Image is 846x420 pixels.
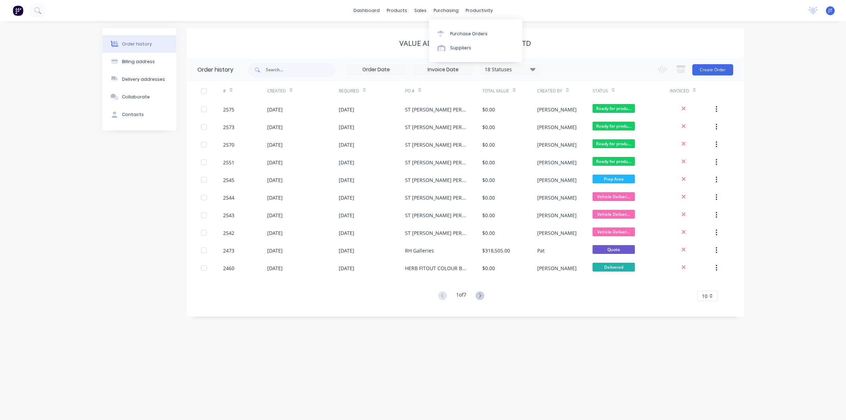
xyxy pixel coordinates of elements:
div: Status [593,81,670,101]
div: ST [PERSON_NAME] PERFORMANCE & TRAINING DWG-300385-VAE-MW-01101/1102 LVL1 RUN E [405,123,468,131]
input: Invoice Date [413,65,473,75]
div: 2551 [223,159,234,166]
div: Required [339,88,359,94]
div: purchasing [430,5,462,16]
div: 2460 [223,264,234,272]
button: Order history [102,35,176,53]
div: Value Added Construction Pty Ltd [399,39,531,48]
div: Order history [122,41,152,47]
div: Delivery addresses [122,76,165,83]
div: [DATE] [267,229,283,237]
div: [DATE] [267,264,283,272]
span: Vehicle Deliver... [593,192,635,201]
div: Total Value [482,88,509,94]
div: 2543 [223,212,234,219]
div: Created [267,88,286,94]
div: [PERSON_NAME] [537,106,577,113]
div: 2573 [223,123,234,131]
div: Created By [537,88,562,94]
div: [DATE] [267,106,283,113]
span: Ready for produ... [593,104,635,113]
div: $0.00 [482,106,495,113]
div: [PERSON_NAME] [537,212,577,219]
div: Total Value [482,81,537,101]
div: productivity [462,5,496,16]
div: Created [267,81,339,101]
div: Purchase Orders [450,31,488,37]
div: $0.00 [482,264,495,272]
div: [DATE] [339,194,354,201]
div: [DATE] [339,212,354,219]
div: ST [PERSON_NAME] PERFORMANCE & TRAINING SITE MEASURES [405,141,468,148]
div: [PERSON_NAME] [537,229,577,237]
div: HERB FITOUT COLOUR BOND VARY [405,264,468,272]
div: $0.00 [482,123,495,131]
div: $318,505.00 [482,247,510,254]
div: Invoiced [670,88,689,94]
a: Purchase Orders [429,26,522,41]
div: ST [PERSON_NAME] PERFORMANCE & TRAINING DWG-300385-VAE-MW-01101/1102 LVL1 RUN E [405,106,468,113]
div: $0.00 [482,212,495,219]
div: ST [PERSON_NAME] PERFORMANCE & TRAINING DWG-300385-VAE-MW-01101/1102 LVL 1 RUN D [405,159,468,166]
div: $0.00 [482,159,495,166]
span: Delivered [593,263,635,272]
div: 2544 [223,194,234,201]
div: [PERSON_NAME] [537,176,577,184]
div: # [223,88,226,94]
div: ST [PERSON_NAME] PERFORMANCE & TRAINING DWG-300385-VAE-MW-01101 LVL1 RUN A& B [405,229,468,237]
div: [DATE] [267,176,283,184]
div: $0.00 [482,176,495,184]
div: [PERSON_NAME] [537,159,577,166]
button: Contacts [102,106,176,123]
div: $0.00 [482,229,495,237]
div: Pat [537,247,545,254]
div: Status [593,88,608,94]
span: Prep Area [593,175,635,183]
div: [DATE] [339,141,354,148]
div: Contacts [122,111,144,118]
div: [DATE] [267,141,283,148]
div: Billing address [122,59,155,65]
span: Vehicle Deliver... [593,227,635,236]
div: [PERSON_NAME] [537,264,577,272]
div: [DATE] [339,123,354,131]
div: [DATE] [339,159,354,166]
div: [PERSON_NAME] [537,141,577,148]
div: Required [339,81,405,101]
div: 2575 [223,106,234,113]
button: Create Order [692,64,733,75]
div: PO # [405,81,482,101]
div: [DATE] [267,194,283,201]
div: 2542 [223,229,234,237]
div: PO # [405,88,415,94]
div: Invoiced [670,81,714,101]
div: 18 Statuses [480,66,540,73]
div: ST [PERSON_NAME] PERFORMANCE & TRAINING SITE MEASURES [DATE] [405,176,468,184]
button: Billing address [102,53,176,71]
div: products [383,5,411,16]
div: # [223,81,267,101]
a: Suppliers [429,41,522,55]
div: [PERSON_NAME] [537,194,577,201]
div: ST [PERSON_NAME] PERFORMANCE & TRAINING DWG-300385-VAE-MW-01101 LVL1 RUN B [405,194,468,201]
div: 2473 [223,247,234,254]
div: sales [411,5,430,16]
div: [PERSON_NAME] [537,123,577,131]
div: $0.00 [482,194,495,201]
div: RH Galleries [405,247,434,254]
span: 10 [702,292,707,300]
div: 2570 [223,141,234,148]
span: Ready for produ... [593,122,635,130]
div: ST [PERSON_NAME] PERFORMANCE & TRAINING DWG-300385-VAE-MW-01101 LVL1 RUN A [405,212,468,219]
div: [DATE] [339,106,354,113]
div: 2545 [223,176,234,184]
button: Collaborate [102,88,176,106]
img: Factory [13,5,23,16]
a: dashboard [350,5,383,16]
div: [DATE] [339,247,354,254]
div: Suppliers [450,45,471,51]
input: Search... [266,63,336,77]
div: Order history [197,66,233,74]
div: Collaborate [122,94,150,100]
div: [DATE] [267,123,283,131]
